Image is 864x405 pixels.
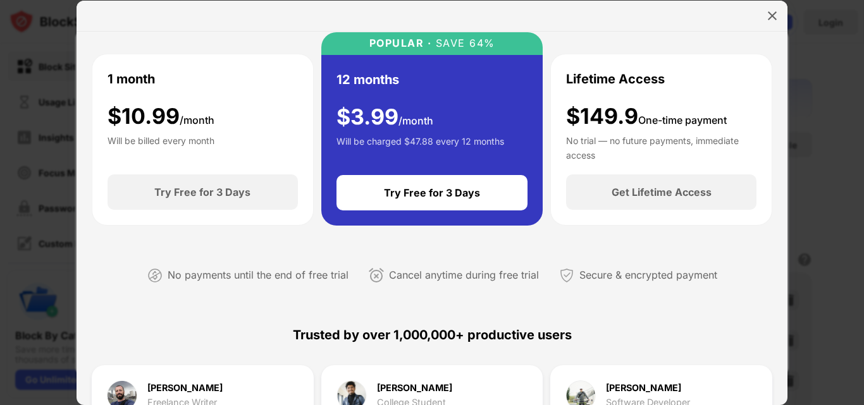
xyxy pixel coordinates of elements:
[566,70,665,88] div: Lifetime Access
[147,384,223,392] div: [PERSON_NAME]
[612,186,712,198] div: Get Lifetime Access
[398,114,433,127] span: /month
[108,134,214,159] div: Will be billed every month
[606,384,690,392] div: [PERSON_NAME]
[147,268,163,283] img: not-paying
[579,266,717,284] div: Secure & encrypted payment
[384,186,480,199] div: Try Free for 3 Days
[108,70,155,88] div: 1 month
[566,134,756,159] div: No trial — no future payments, immediate access
[369,37,432,49] div: POPULAR ·
[92,305,772,365] div: Trusted by over 1,000,000+ productive users
[336,70,399,89] div: 12 months
[377,384,452,392] div: [PERSON_NAME]
[108,104,214,130] div: $ 10.99
[559,268,574,283] img: secured-payment
[431,37,495,49] div: SAVE 64%
[168,266,349,284] div: No payments until the end of free trial
[336,104,433,130] div: $ 3.99
[389,266,539,284] div: Cancel anytime during free trial
[638,114,727,126] span: One-time payment
[566,104,727,130] div: $149.9
[336,135,504,160] div: Will be charged $47.88 every 12 months
[154,186,250,198] div: Try Free for 3 Days
[180,114,214,126] span: /month
[369,268,384,283] img: cancel-anytime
